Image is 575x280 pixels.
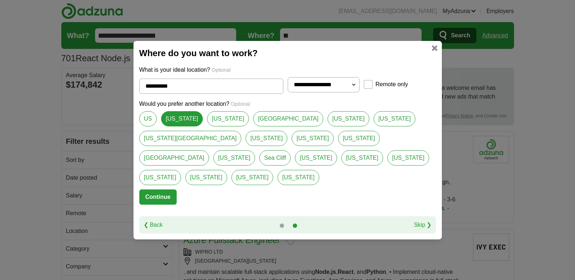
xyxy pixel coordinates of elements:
span: Optional [212,67,231,73]
a: [US_STATE] [292,131,333,146]
a: [US_STATE] [246,131,287,146]
a: ❮ Back [144,221,163,229]
a: US [139,111,157,126]
a: [US_STATE] [341,150,383,166]
h2: Where do you want to work? [139,47,436,60]
a: Sea Cliff [259,150,291,166]
p: What is your ideal location? [139,66,436,74]
a: [US_STATE] [295,150,337,166]
a: [US_STATE] [231,170,273,185]
a: [US_STATE] [139,170,181,185]
a: [US_STATE] [207,111,249,126]
a: Skip ❯ [414,221,432,229]
a: [US_STATE] [387,150,429,166]
a: [US_STATE] [328,111,369,126]
a: [US_STATE] [213,150,255,166]
a: [US_STATE] [185,170,227,185]
button: Continue [139,189,177,205]
a: [US_STATE] [338,131,380,146]
a: [GEOGRAPHIC_DATA] [253,111,323,126]
label: Remote only [375,80,408,89]
a: [US_STATE] [374,111,415,126]
a: [US_STATE] [278,170,319,185]
a: [GEOGRAPHIC_DATA] [139,150,209,166]
span: Optional [231,101,250,107]
a: [US_STATE][GEOGRAPHIC_DATA] [139,131,242,146]
a: [US_STATE] [161,111,203,126]
p: Would you prefer another location? [139,100,436,108]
